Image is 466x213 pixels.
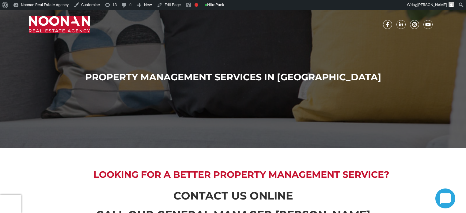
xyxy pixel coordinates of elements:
[173,189,293,202] a: Contact Us Online
[195,3,198,7] div: Focus keyphrase not set
[29,16,90,33] img: Noonan
[46,169,437,180] h2: Looking for a better Property Management service?
[417,2,447,7] span: [PERSON_NAME]
[29,72,437,83] h1: Property Management Services in [GEOGRAPHIC_DATA]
